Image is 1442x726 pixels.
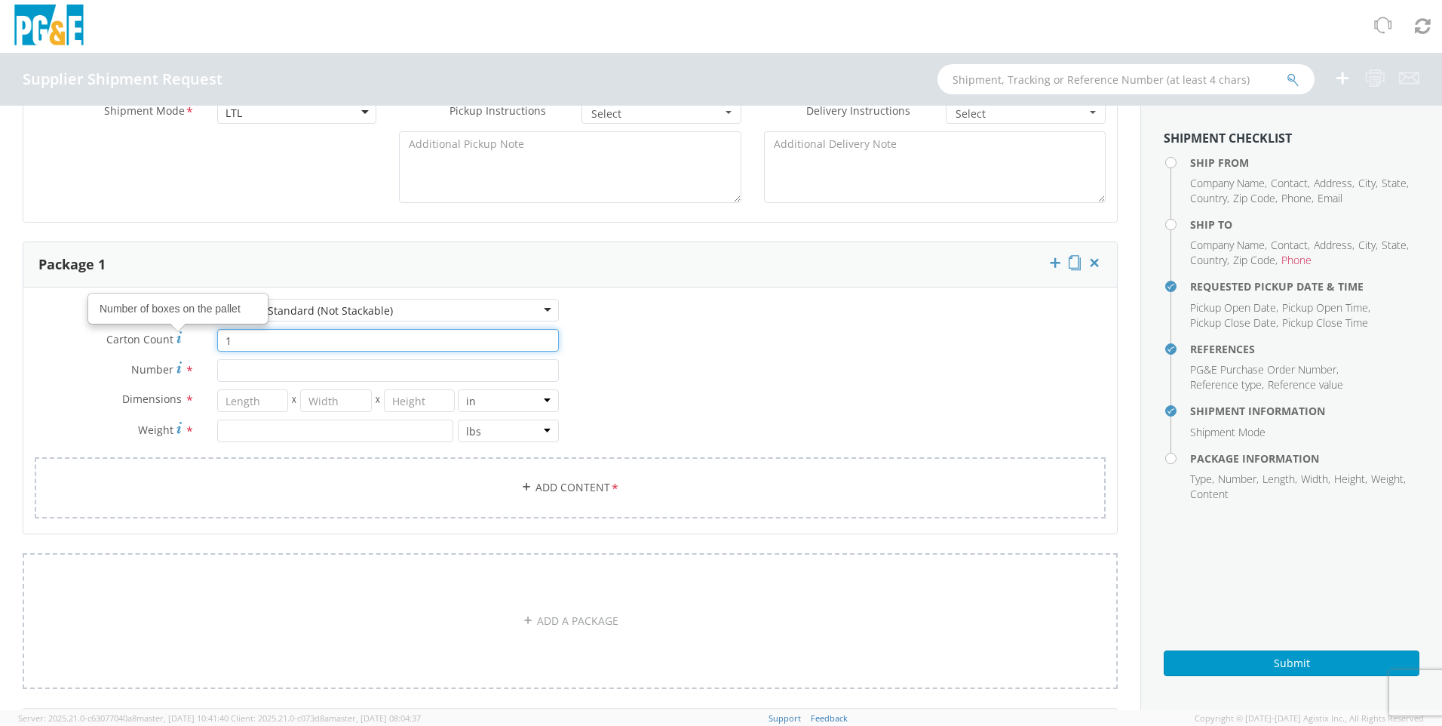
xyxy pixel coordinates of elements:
[1190,157,1419,168] h4: Ship From
[1358,238,1378,253] li: ,
[1334,472,1365,486] span: Height
[1382,176,1407,190] span: State
[1164,130,1292,146] strong: Shipment Checklist
[300,389,372,412] input: Width
[1281,191,1312,205] span: Phone
[329,712,421,724] span: master, [DATE] 08:04:37
[1190,362,1339,377] li: ,
[1371,472,1406,487] li: ,
[1190,472,1214,487] li: ,
[1301,472,1328,486] span: Width
[1218,472,1256,486] span: Number
[581,101,741,124] button: Select
[106,332,173,346] span: Carton Count
[769,712,801,724] a: Support
[1233,191,1275,205] span: Zip Code
[1190,191,1227,205] span: Country
[1314,176,1352,190] span: Address
[89,294,267,323] div: Number of boxes on the pallet
[226,106,242,121] div: LTL
[1263,472,1297,487] li: ,
[1358,176,1378,191] li: ,
[372,389,384,412] span: X
[1190,405,1419,417] h4: Shipment Information
[1190,281,1419,292] h4: Requested Pickup Date & Time
[1190,362,1336,377] span: PG&E Purchase Order Number
[1382,176,1409,191] li: ,
[1218,472,1259,487] li: ,
[1271,176,1310,191] li: ,
[1190,453,1419,464] h4: Package Information
[1268,377,1343,392] span: Reference value
[1314,238,1355,253] li: ,
[811,712,848,724] a: Feedback
[1164,651,1419,676] button: Submit
[1190,315,1278,331] li: ,
[937,64,1315,94] input: Shipment, Tracking or Reference Number (at least 4 chars)
[1382,238,1409,253] li: ,
[1190,487,1229,501] span: Content
[217,389,289,412] input: Length
[1190,315,1276,330] span: Pickup Close Date
[1371,472,1404,486] span: Weight
[18,712,229,724] span: Server: 2025.21.0-c63077040a8
[1233,253,1275,267] span: Zip Code
[806,103,910,118] span: Delivery Instructions
[38,257,106,272] h3: Package 1
[449,103,546,118] span: Pickup Instructions
[1281,253,1312,267] span: Phone
[1190,253,1227,267] span: Country
[1233,253,1278,268] li: ,
[1190,472,1212,486] span: Type
[1314,238,1352,252] span: Address
[288,389,300,412] span: X
[1358,176,1376,190] span: City
[591,106,722,122] span: Select
[1271,238,1310,253] li: ,
[1190,343,1419,355] h4: References
[1190,176,1267,191] li: ,
[1382,238,1407,252] span: State
[1190,300,1278,315] li: ,
[946,101,1106,124] button: Select
[1314,176,1355,191] li: ,
[226,303,393,318] div: Pallet(s) Standard (Not Stackable)
[137,712,229,724] span: master, [DATE] 10:41:40
[1190,377,1262,392] span: Reference type
[138,423,173,437] span: Weight
[104,103,185,121] span: Shipment Mode
[1190,176,1265,190] span: Company Name
[1263,472,1295,486] span: Length
[1271,238,1308,252] span: Contact
[1301,472,1330,487] li: ,
[1318,191,1342,205] span: Email
[1190,253,1229,268] li: ,
[1233,191,1278,206] li: ,
[231,712,421,724] span: Client: 2025.21.0-c073d8a
[1282,315,1368,330] span: Pickup Close Time
[131,362,173,377] span: Number
[1358,238,1376,252] span: City
[1190,425,1266,439] span: Shipment Mode
[35,457,1106,518] a: Add Content
[1190,300,1276,315] span: Pickup Open Date
[23,553,1118,689] a: ADD A PACKAGE
[1190,238,1265,252] span: Company Name
[956,106,1086,122] span: Select
[1282,300,1368,315] span: Pickup Open Time
[23,71,222,88] h4: Supplier Shipment Request
[1271,176,1308,190] span: Contact
[1190,219,1419,230] h4: Ship To
[1281,191,1314,206] li: ,
[1195,712,1424,724] span: Copyright © [DATE]-[DATE] Agistix Inc., All Rights Reserved
[122,392,182,406] span: Dimensions
[1190,191,1229,206] li: ,
[11,5,87,49] img: pge-logo-06675f144f4cfa6a6814.png
[1334,472,1367,487] li: ,
[1190,238,1267,253] li: ,
[384,389,456,412] input: Height
[1190,377,1264,392] li: ,
[1282,300,1370,315] li: ,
